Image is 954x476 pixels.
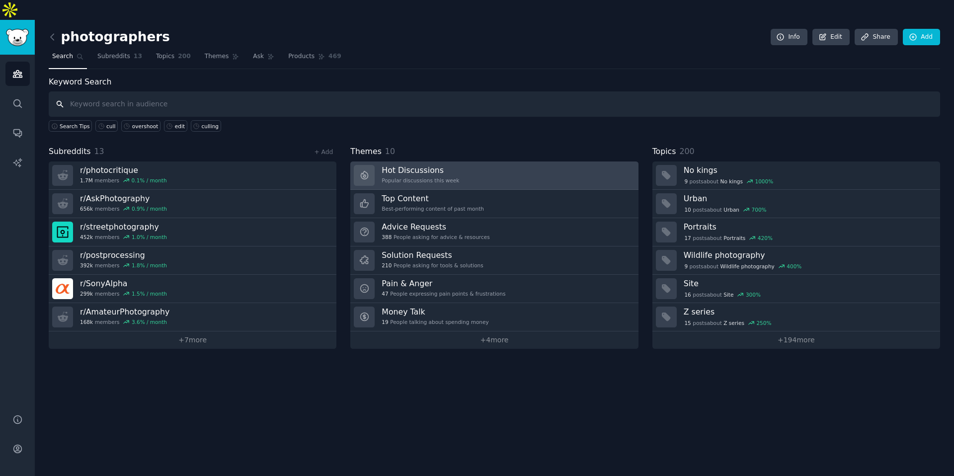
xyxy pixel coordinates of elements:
[201,49,243,69] a: Themes
[758,235,773,241] div: 420 %
[80,307,169,317] h3: r/ AmateurPhotography
[49,275,336,303] a: r/SonyAlpha299kmembers1.5% / month
[106,123,115,130] div: cull
[652,303,940,331] a: Z series15postsaboutZ series250%
[288,52,315,61] span: Products
[684,319,691,326] span: 15
[652,146,676,158] span: Topics
[684,250,933,260] h3: Wildlife photography
[350,303,638,331] a: Money Talk19People talking about spending money
[60,123,90,130] span: Search Tips
[720,263,775,270] span: Wildlife photography
[205,52,229,61] span: Themes
[684,206,691,213] span: 10
[684,193,933,204] h3: Urban
[49,218,336,246] a: r/streetphotography452kmembers1.0% / month
[382,193,484,204] h3: Top Content
[350,218,638,246] a: Advice Requests388People asking for advice & resources
[49,29,170,45] h2: photographers
[684,234,774,242] div: post s about
[52,52,73,61] span: Search
[191,120,221,132] a: culling
[132,177,167,184] div: 0.1 % / month
[684,205,768,214] div: post s about
[385,147,395,156] span: 10
[382,318,488,325] div: People talking about spending money
[652,331,940,349] a: +194more
[382,205,484,212] div: Best-performing content of past month
[80,250,167,260] h3: r/ postprocessing
[94,49,146,69] a: Subreddits13
[253,52,264,61] span: Ask
[903,29,940,46] a: Add
[80,262,167,269] div: members
[97,52,130,61] span: Subreddits
[52,278,73,299] img: SonyAlpha
[382,234,489,240] div: People asking for advice & resources
[80,318,169,325] div: members
[723,319,744,326] span: Z series
[723,235,745,241] span: Portraits
[684,318,773,327] div: post s about
[249,49,278,69] a: Ask
[812,29,850,46] a: Edit
[652,218,940,246] a: Portraits17postsaboutPortraits420%
[132,205,167,212] div: 0.9 % / month
[328,52,341,61] span: 469
[202,123,219,130] div: culling
[121,120,160,132] a: overshoot
[132,123,159,130] div: overshoot
[684,263,688,270] span: 9
[382,222,489,232] h3: Advice Requests
[132,262,167,269] div: 1.8 % / month
[684,222,933,232] h3: Portraits
[382,278,505,289] h3: Pain & Anger
[350,275,638,303] a: Pain & Anger47People expressing pain points & frustrations
[382,262,392,269] span: 210
[684,178,688,185] span: 9
[80,290,167,297] div: members
[382,318,388,325] span: 19
[771,29,807,46] a: Info
[755,178,773,185] div: 1000 %
[652,275,940,303] a: Site16postsaboutSite300%
[49,91,940,117] input: Keyword search in audience
[52,222,73,242] img: streetphotography
[49,120,92,132] button: Search Tips
[382,307,488,317] h3: Money Talk
[156,52,174,61] span: Topics
[95,120,118,132] a: cull
[684,165,933,175] h3: No kings
[80,234,93,240] span: 452k
[752,206,767,213] div: 700 %
[350,331,638,349] a: +4more
[314,149,333,156] a: + Add
[382,290,505,297] div: People expressing pain points & frustrations
[723,206,739,213] span: Urban
[746,291,761,298] div: 300 %
[80,177,93,184] span: 1.7M
[134,52,142,61] span: 13
[382,165,459,175] h3: Hot Discussions
[756,319,771,326] div: 250 %
[80,193,167,204] h3: r/ AskPhotography
[80,234,167,240] div: members
[80,278,167,289] h3: r/ SonyAlpha
[679,147,694,156] span: 200
[723,291,733,298] span: Site
[285,49,344,69] a: Products469
[49,161,336,190] a: r/photocritique1.7Mmembers0.1% / month
[652,246,940,275] a: Wildlife photography9postsaboutWildlife photography400%
[164,120,187,132] a: edit
[80,262,93,269] span: 392k
[6,29,29,46] img: GummySearch logo
[720,178,743,185] span: No kings
[132,318,167,325] div: 3.6 % / month
[684,290,762,299] div: post s about
[350,146,382,158] span: Themes
[49,146,91,158] span: Subreddits
[175,123,185,130] div: edit
[684,278,933,289] h3: Site
[652,190,940,218] a: Urban10postsaboutUrban700%
[49,49,87,69] a: Search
